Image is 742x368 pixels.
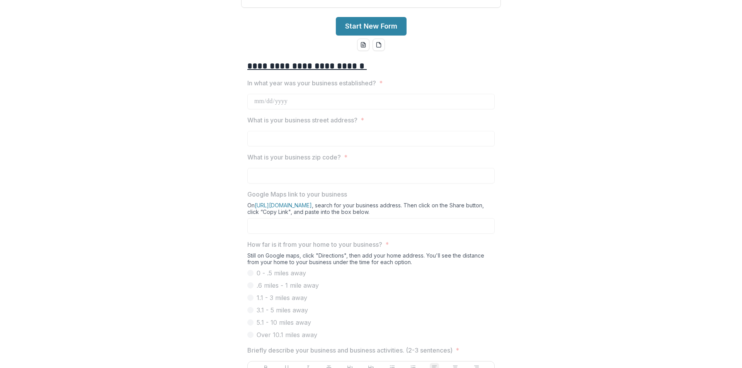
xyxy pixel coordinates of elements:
div: Still on Google maps, click "Directions", then add your home address. You'll see the distance fro... [247,252,495,268]
p: What is your business street address? [247,115,357,125]
button: pdf-download [373,39,385,51]
span: 0 - .5 miles away [257,268,306,278]
span: 3.1 - 5 miles away [257,305,308,315]
button: Start New Form [336,17,407,36]
span: Over 10.1 miles away [257,330,317,339]
p: Briefly describe your business and business activities. (2-3 sentences) [247,346,453,355]
span: .6 miles - 1 mile away [257,281,319,290]
p: Google Maps link to your business [247,190,347,199]
span: 1.1 - 3 miles away [257,293,307,302]
p: What is your business zip code? [247,153,341,162]
div: On , search for your business address. Then click on the Share button, click “Copy Link", and pas... [247,202,495,218]
p: In what year was your business established? [247,78,376,88]
span: 5.1 - 10 miles away [257,318,311,327]
a: [URL][DOMAIN_NAME] [255,202,312,209]
button: word-download [357,39,369,51]
p: How far is it from your home to your business? [247,240,382,249]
